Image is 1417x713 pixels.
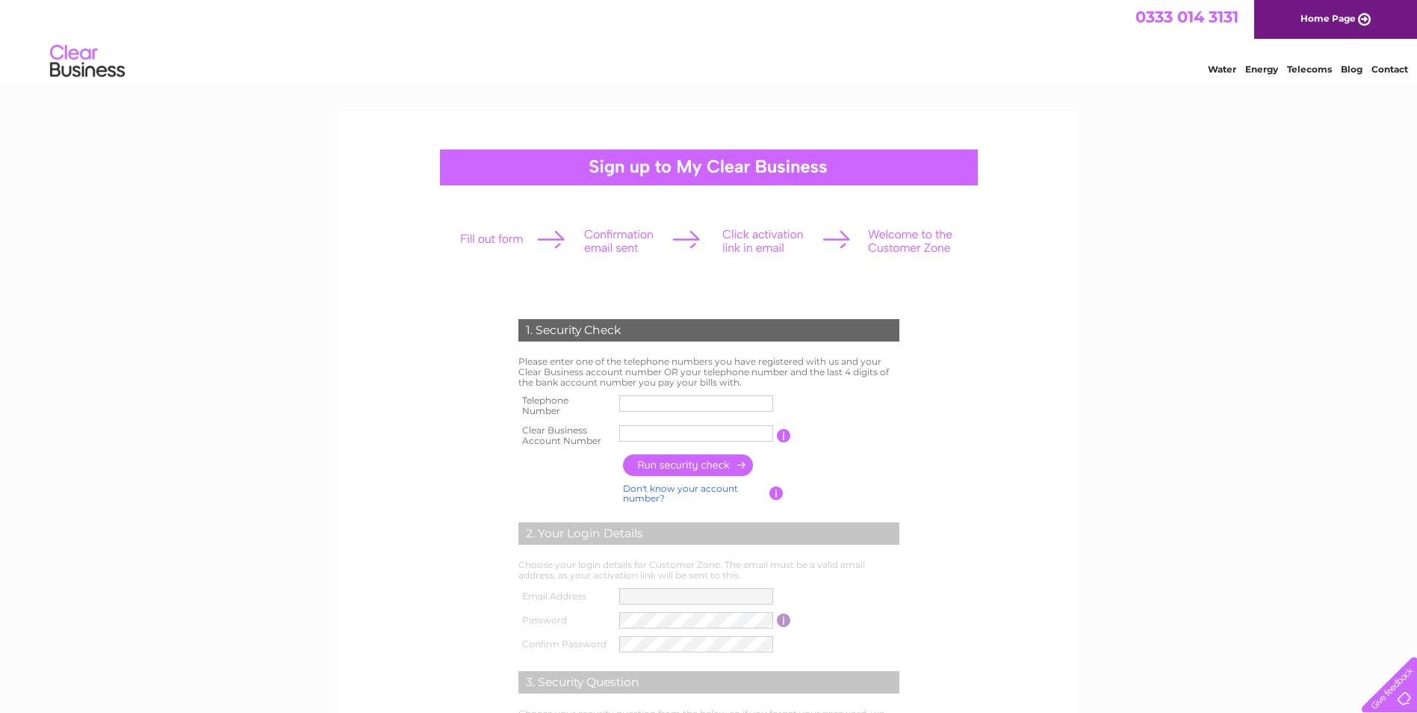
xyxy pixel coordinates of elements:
th: Password [515,608,616,632]
input: Information [777,614,791,627]
a: Contact [1371,64,1408,75]
div: 1. Security Check [518,319,899,342]
th: Email Address [515,584,616,608]
div: 3. Security Question [518,671,899,694]
img: logo.png [49,39,125,84]
div: 2. Your Login Details [518,522,899,545]
th: Telephone Number [515,391,616,421]
div: Clear Business is a trading name of Verastar Limited (registered in [GEOGRAPHIC_DATA] No. 3667643... [356,8,1062,72]
td: Please enter one of the telephone numbers you have registered with us and your Clear Business acc... [515,353,903,391]
a: Energy [1245,64,1278,75]
input: Information [769,487,784,500]
th: Confirm Password [515,632,616,656]
td: Choose your login details for Customer Zone. The email must be a valid email address, as your act... [515,556,903,584]
input: Information [777,429,791,442]
a: Don't know your account number? [623,483,738,504]
a: Blog [1341,64,1362,75]
a: 0333 014 3131 [1135,7,1238,26]
th: Clear Business Account Number [515,421,616,451]
a: Water [1208,64,1236,75]
a: Telecoms [1287,64,1332,75]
